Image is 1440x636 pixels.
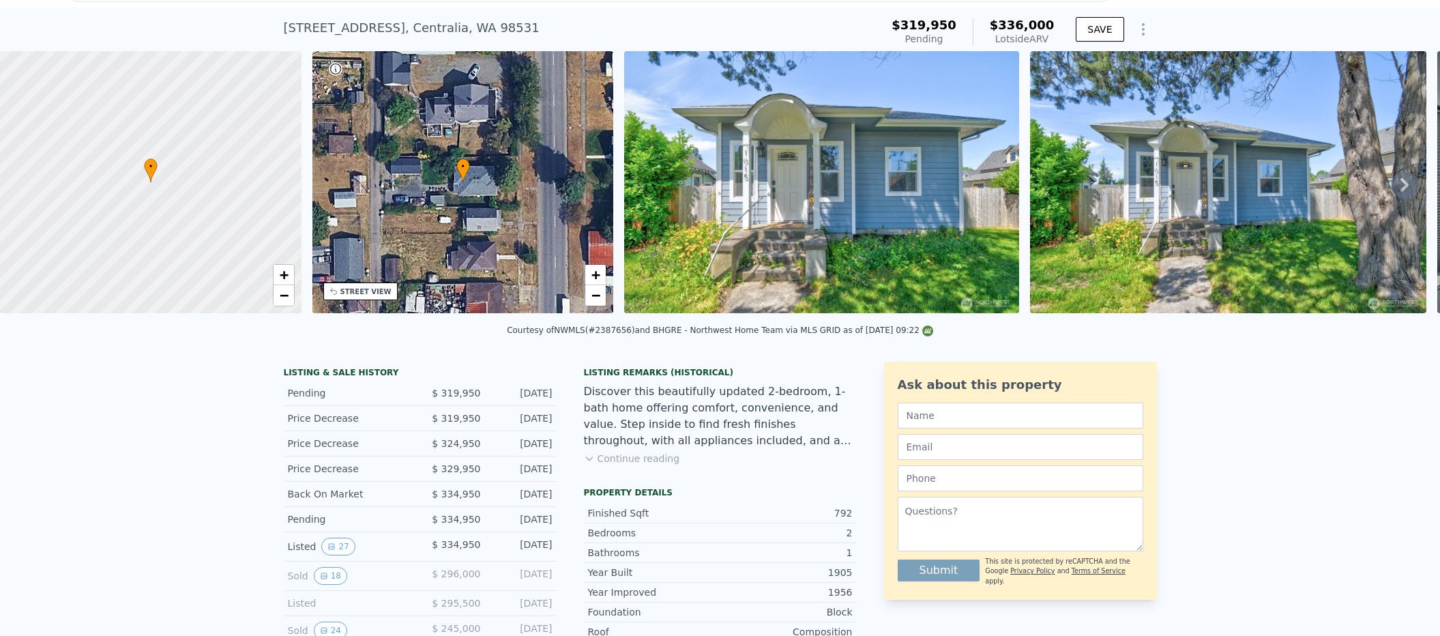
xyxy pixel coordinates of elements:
[284,18,540,38] div: [STREET_ADDRESS] , Centralia , WA 98531
[1130,16,1157,43] button: Show Options
[588,526,720,540] div: Bedrooms
[720,546,853,560] div: 1
[279,287,288,304] span: −
[922,326,933,336] img: NWMLS Logo
[492,411,553,425] div: [DATE]
[432,463,480,474] span: $ 329,950
[990,18,1055,32] span: $336,000
[456,158,470,182] div: •
[898,375,1143,394] div: Ask about this property
[720,566,853,579] div: 1905
[898,560,980,581] button: Submit
[585,265,606,285] a: Zoom in
[584,487,857,498] div: Property details
[591,287,600,304] span: −
[507,326,933,335] div: Courtesy of NWMLS (#2387656) and BHGRE - Northwest Home Team via MLS GRID as of [DATE] 09:22
[588,586,720,599] div: Year Improved
[432,388,480,399] span: $ 319,950
[288,538,409,555] div: Listed
[432,539,480,550] span: $ 334,950
[588,605,720,619] div: Foundation
[892,32,956,46] div: Pending
[432,489,480,500] span: $ 334,950
[288,386,409,400] div: Pending
[432,438,480,449] span: $ 324,950
[985,557,1143,586] div: This site is protected by reCAPTCHA and the Google and apply.
[492,538,553,555] div: [DATE]
[492,386,553,400] div: [DATE]
[624,51,1019,313] img: Sale: 149630080 Parcel: 103074292
[432,413,480,424] span: $ 319,950
[288,567,409,585] div: Sold
[432,514,480,525] span: $ 334,950
[288,596,409,610] div: Listed
[898,434,1143,460] input: Email
[274,265,294,285] a: Zoom in
[591,266,600,283] span: +
[288,437,409,450] div: Price Decrease
[492,437,553,450] div: [DATE]
[1076,17,1123,42] button: SAVE
[588,546,720,560] div: Bathrooms
[898,465,1143,491] input: Phone
[1010,567,1055,575] a: Privacy Policy
[990,32,1055,46] div: Lotside ARV
[584,384,857,449] div: Discover this beautifully updated 2-bedroom, 1-bath home offering comfort, convenience, and value...
[492,487,553,501] div: [DATE]
[288,512,409,526] div: Pending
[340,287,392,297] div: STREET VIEW
[284,367,557,381] div: LISTING & SALE HISTORY
[720,526,853,540] div: 2
[492,567,553,585] div: [DATE]
[898,403,1143,429] input: Name
[144,160,158,173] span: •
[321,538,355,555] button: View historical data
[588,566,720,579] div: Year Built
[720,506,853,520] div: 792
[1072,567,1126,575] a: Terms of Service
[720,605,853,619] div: Block
[892,18,956,32] span: $319,950
[492,512,553,526] div: [DATE]
[432,623,480,634] span: $ 245,000
[279,266,288,283] span: +
[288,487,409,501] div: Back On Market
[288,411,409,425] div: Price Decrease
[1030,51,1426,313] img: Sale: 149630080 Parcel: 103074292
[288,462,409,476] div: Price Decrease
[492,462,553,476] div: [DATE]
[588,506,720,520] div: Finished Sqft
[432,598,480,609] span: $ 295,500
[720,586,853,599] div: 1956
[585,285,606,306] a: Zoom out
[492,596,553,610] div: [DATE]
[144,158,158,182] div: •
[432,568,480,579] span: $ 296,000
[584,367,857,378] div: Listing Remarks (Historical)
[584,452,680,465] button: Continue reading
[456,160,470,173] span: •
[274,285,294,306] a: Zoom out
[314,567,347,585] button: View historical data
